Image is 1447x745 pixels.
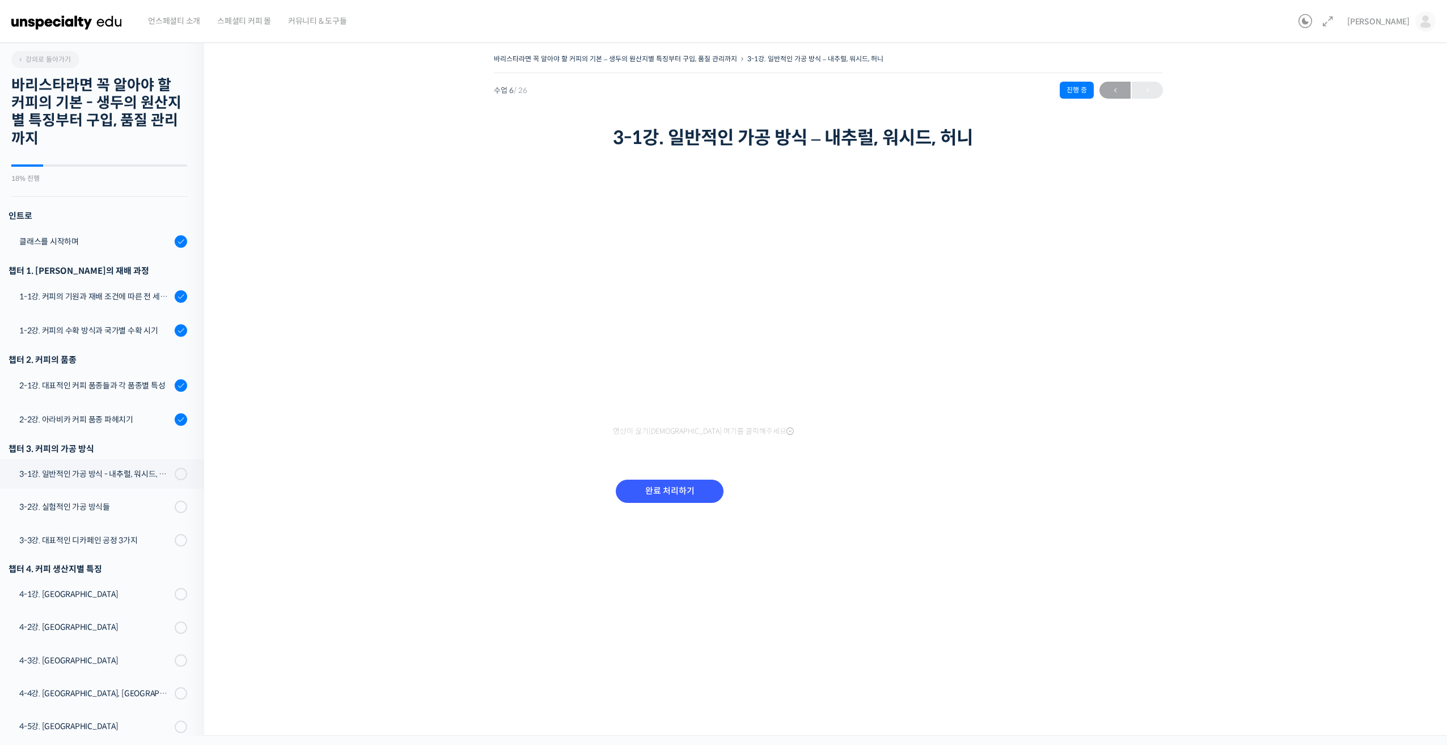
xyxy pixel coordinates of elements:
div: 3-1강. 일반적인 가공 방식 - 내추럴, 워시드, 허니 [19,468,171,480]
div: 1-2강. 커피의 수확 방식과 국가별 수확 시기 [19,324,171,337]
div: 4-4강. [GEOGRAPHIC_DATA], [GEOGRAPHIC_DATA] [19,687,171,700]
div: 3-2강. 실험적인 가공 방식들 [19,501,171,513]
a: ←이전 [1099,82,1131,99]
span: [PERSON_NAME] [1347,16,1410,27]
a: 3-1강. 일반적인 가공 방식 – 내추럴, 워시드, 허니 [747,54,883,63]
span: ← [1099,83,1131,98]
a: 강의로 돌아가기 [11,51,79,68]
div: 4-5강. [GEOGRAPHIC_DATA] [19,720,171,733]
div: 4-1강. [GEOGRAPHIC_DATA] [19,588,171,600]
span: 수업 6 [494,87,527,94]
div: 챕터 2. 커피의 품종 [9,352,187,367]
div: 챕터 3. 커피의 가공 방식 [9,441,187,456]
div: 1-1강. 커피의 기원과 재배 조건에 따른 전 세계 산지의 분포 [19,290,171,303]
span: 강의로 돌아가기 [17,55,71,64]
a: 바리스타라면 꼭 알아야 할 커피의 기본 – 생두의 원산지별 특징부터 구입, 품질 관리까지 [494,54,737,63]
div: 4-2강. [GEOGRAPHIC_DATA] [19,621,171,633]
div: 2-1강. 대표적인 커피 품종들과 각 품종별 특성 [19,379,171,392]
h1: 3-1강. 일반적인 가공 방식 – 내추럴, 워시드, 허니 [613,127,1044,149]
h2: 바리스타라면 꼭 알아야 할 커피의 기본 - 생두의 원산지별 특징부터 구입, 품질 관리까지 [11,77,187,147]
div: 2-2강. 아라비카 커피 품종 파헤치기 [19,413,171,426]
h3: 인트로 [9,208,187,223]
div: 챕터 4. 커피 생산지별 특징 [9,561,187,577]
div: 클래스를 시작하며 [19,235,171,248]
div: 챕터 1. [PERSON_NAME]의 재배 과정 [9,263,187,278]
div: 3-3강. 대표적인 디카페인 공정 3가지 [19,534,171,547]
input: 완료 처리하기 [616,480,723,503]
span: 영상이 끊기[DEMOGRAPHIC_DATA] 여기를 클릭해주세요 [613,427,794,436]
div: 4-3강. [GEOGRAPHIC_DATA] [19,654,171,667]
span: / 26 [514,86,527,95]
div: 18% 진행 [11,175,187,182]
div: 진행 중 [1060,82,1094,99]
